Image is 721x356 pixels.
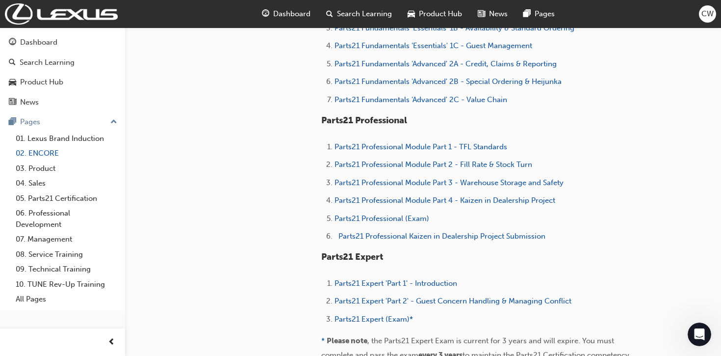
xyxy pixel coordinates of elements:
[254,4,318,24] a: guage-iconDashboard
[400,4,470,24] a: car-iconProduct Hub
[9,58,16,67] span: search-icon
[12,176,121,191] a: 04. Sales
[535,8,555,20] span: Pages
[110,116,117,129] span: up-icon
[98,266,196,305] button: Messages
[20,70,177,86] p: Hi [PERSON_NAME]
[335,59,557,68] a: Parts21 Fundamentals 'Advanced' 2A - Credit, Claims & Reporting
[12,277,121,292] a: 10. TUNE Rev-Up Training
[4,73,121,91] a: Product Hub
[20,77,63,88] div: Product Hub
[335,196,555,205] a: Parts21 Professional Module Part 4 - Kaizen in Dealership Project
[130,290,164,297] span: Messages
[515,4,563,24] a: pages-iconPages
[335,214,429,223] a: Parts21 Professional (Exam)
[12,292,121,307] a: All Pages
[20,37,57,48] div: Dashboard
[9,38,16,47] span: guage-icon
[262,8,269,20] span: guage-icon
[12,247,121,262] a: 08. Service Training
[20,134,164,144] div: We'll be back online [DATE]
[4,31,121,113] button: DashboardSearch LearningProduct HubNews
[12,161,121,176] a: 03. Product
[9,98,16,107] span: news-icon
[12,232,121,247] a: 07. Management
[335,315,413,324] a: Parts21 Expert (Exam)*
[326,8,333,20] span: search-icon
[38,290,60,297] span: Home
[523,8,531,20] span: pages-icon
[12,131,121,146] a: 01. Lexus Brand Induction
[20,97,39,108] div: News
[701,8,714,20] span: CW
[20,86,177,103] p: How can we help?
[470,4,515,24] a: news-iconNews
[335,41,532,50] a: Parts21 Fundamentals 'Essentials' 1C - Guest Management
[12,146,121,161] a: 02. ENCORE
[489,8,508,20] span: News
[408,8,415,20] span: car-icon
[20,124,164,134] div: Send us a message
[9,78,16,87] span: car-icon
[12,191,121,206] a: 05. Parts21 Certification
[478,8,485,20] span: news-icon
[335,279,457,288] a: Parts21 Expert 'Part 1' - Introduction
[169,16,186,33] div: Close
[338,232,545,241] a: Parts21 Professional Kaizen in Dealership Project Submission
[20,57,75,68] div: Search Learning
[4,33,121,52] a: Dashboard
[12,262,121,277] a: 09. Technical Training
[273,8,310,20] span: Dashboard
[9,118,16,127] span: pages-icon
[133,16,153,35] div: Profile image for Trak
[4,113,121,131] button: Pages
[5,3,118,25] img: Trak
[20,19,104,34] img: logo
[335,297,571,305] a: Parts21 Expert 'Part 2' - Guest Concern Handling & Managing Conflict
[688,323,711,346] iframe: Intercom live chat
[419,8,462,20] span: Product Hub
[335,160,532,169] a: Parts21 Professional Module Part 2 - Fill Rate & Stock Turn
[699,5,716,23] button: CW
[335,178,564,187] a: Parts21 Professional Module Part 3 - Warehouse Storage and Safety
[20,116,40,128] div: Pages
[327,336,367,345] span: Please note
[321,251,383,262] span: Parts21 Expert
[10,115,186,153] div: Send us a messageWe'll be back online [DATE]
[335,95,507,104] a: Parts21 Fundamentals 'Advanced' 2C - Value Chain
[321,115,407,126] span: Parts21 Professional
[335,142,507,151] a: Parts21 Professional Module Part 1 - TFL Standards
[318,4,400,24] a: search-iconSearch Learning
[335,77,562,86] a: Parts21 Fundamentals 'Advanced' 2B - Special Ordering & Heijunka
[12,206,121,232] a: 06. Professional Development
[108,336,115,349] span: prev-icon
[4,93,121,111] a: News
[4,54,121,72] a: Search Learning
[337,8,392,20] span: Search Learning
[335,24,574,32] a: Parts21 Fundamentals 'Essentials' 1B - Availability & Standard Ordering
